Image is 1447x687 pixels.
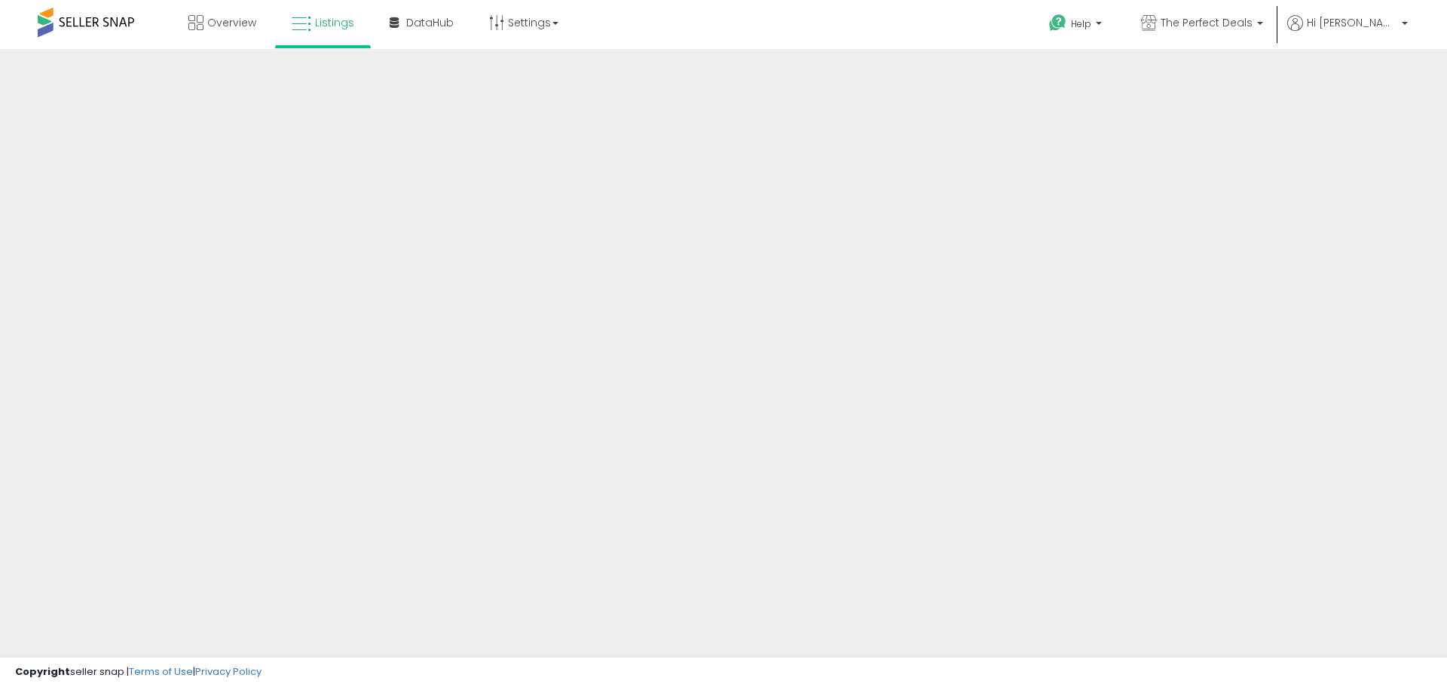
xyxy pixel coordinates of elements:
[406,15,454,30] span: DataHub
[15,664,70,679] strong: Copyright
[15,665,262,679] div: seller snap | |
[1048,14,1067,32] i: Get Help
[1037,2,1117,49] a: Help
[1307,15,1397,30] span: Hi [PERSON_NAME]
[315,15,354,30] span: Listings
[129,664,193,679] a: Terms of Use
[195,664,262,679] a: Privacy Policy
[1161,15,1253,30] span: The Perfect Deals
[1071,17,1091,30] span: Help
[1287,15,1408,49] a: Hi [PERSON_NAME]
[207,15,256,30] span: Overview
